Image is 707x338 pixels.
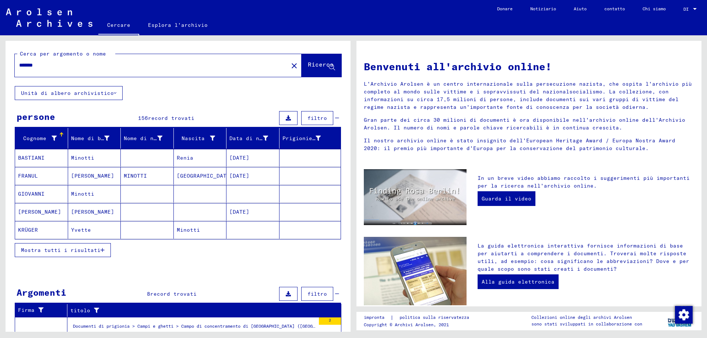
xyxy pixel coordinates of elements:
img: Modifica consenso [675,306,693,324]
div: Prigioniero n. [282,132,332,144]
font: titolo [70,307,90,314]
font: Cercare [107,22,130,28]
font: Nome di battesimo [71,135,127,142]
font: record trovati [148,115,194,121]
font: Data di nascita [229,135,279,142]
div: titolo [70,305,332,316]
font: Minotti [71,154,94,161]
font: | [390,314,394,321]
img: Arolsen_neg.svg [6,8,92,27]
font: [PERSON_NAME] [18,209,61,215]
font: Copyright © Archivi Arolsen, 2021 [364,322,449,327]
button: Chiaro [287,58,302,73]
div: Nome di nascita [124,132,173,144]
font: Mostra tutti i risultati [21,247,101,253]
font: DI [683,6,689,12]
div: Modifica consenso [675,306,692,323]
font: Unità di albero archivistico [21,90,114,96]
div: Cognome [18,132,68,144]
img: video.jpg [364,169,467,225]
font: sono stati sviluppati in collaborazione con [531,321,642,327]
font: Minotti [177,227,200,233]
font: Nascita [182,135,205,142]
font: 2 [329,318,331,323]
button: filtro [301,287,333,301]
font: [PERSON_NAME] [71,209,114,215]
button: filtro [301,111,333,125]
font: [DATE] [229,154,249,161]
a: Esplora l'archivio [139,16,217,34]
mat-header-cell: Nome di nascita [121,128,174,149]
a: Cercare [98,16,139,35]
font: MINOTTI [124,172,147,179]
font: KRÜGER [18,227,38,233]
font: Donare [497,6,513,11]
mat-icon: close [290,61,299,70]
font: Gran parte dei circa 30 milioni di documenti è ora disponibile nell'archivio online dell'Archivio... [364,117,685,131]
font: impronta [364,314,384,320]
font: GIOVANNI [18,191,45,197]
mat-header-cell: Nascita [174,128,227,149]
font: [GEOGRAPHIC_DATA] [177,172,233,179]
font: Aiuto [574,6,587,11]
font: Benvenuti all'archivio online! [364,60,552,73]
font: La guida elettronica interattiva fornisce informazioni di base per aiutarti a comprendere i docum... [478,242,689,272]
font: Il nostro archivio online è stato insignito dell'European Heritage Award / Europa Nostra Award 20... [364,137,675,152]
img: yv_logo.png [666,312,694,330]
font: filtro [307,291,327,297]
button: Mostra tutti i risultati [15,243,111,257]
font: L'Archivio Arolsen è un centro internazionale sulla persecuzione nazista, che ospita l'archivio p... [364,81,692,110]
mat-header-cell: Nome di battesimo [68,128,121,149]
font: Guarda il video [482,195,531,202]
font: In un breve video abbiamo raccolto i suggerimenti più importanti per la ricerca nell'archivio onl... [478,175,690,189]
font: contatto [604,6,625,11]
font: filtro [307,115,327,121]
button: Unità di albero archivistico [15,86,123,100]
font: record trovati [150,291,197,297]
font: Prigioniero n. [282,135,329,142]
font: Notiziario [530,6,556,11]
button: Ricerca [302,54,341,77]
div: Nome di battesimo [71,132,121,144]
font: Cognome [23,135,46,142]
div: Data di nascita [229,132,279,144]
font: Firma [18,307,35,313]
font: Chi siamo [643,6,666,11]
font: Collezioni online degli archivi Arolsen [531,314,632,320]
font: BASTIANI [18,154,45,161]
font: Alla guida elettronica [482,278,555,285]
font: Minotti [71,191,94,197]
font: Nome di nascita [124,135,173,142]
a: impronta [364,314,390,321]
font: Ricerca [308,61,334,68]
font: persone [17,111,55,122]
mat-header-cell: Prigioniero n. [279,128,341,149]
font: Argomenti [17,287,66,298]
font: [PERSON_NAME] [71,172,114,179]
font: [DATE] [229,209,249,215]
mat-header-cell: Data di nascita [226,128,279,149]
div: Nascita [177,132,226,144]
font: 156 [138,115,148,121]
a: politica sulla riservatezza [394,314,478,321]
font: Yvette [71,227,91,233]
font: Cerca per argomento o nome [20,50,106,57]
a: Guarda il video [478,191,535,206]
font: [TECHNICAL_ID] [21,331,67,337]
font: 8 [147,291,150,297]
font: Renia [177,154,193,161]
div: Firma [18,305,67,316]
img: eguide.jpg [364,237,467,305]
font: Esplora l'archivio [148,22,208,28]
mat-header-cell: Cognome [15,128,68,149]
font: FRANUL [18,172,38,179]
font: politica sulla riservatezza [400,314,469,320]
font: [DATE] [229,172,249,179]
a: Alla guida elettronica [478,274,559,289]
